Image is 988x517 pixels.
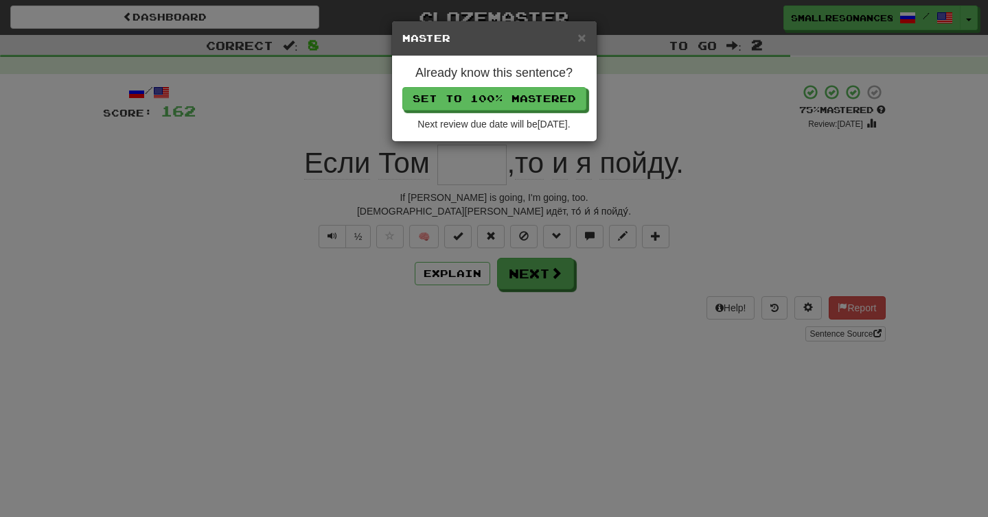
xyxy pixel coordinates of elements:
h5: Master [402,32,586,45]
button: Set to 100% Mastered [402,87,586,110]
div: Next review due date will be [DATE] . [402,117,586,131]
button: Close [577,30,586,45]
h4: Already know this sentence? [402,67,586,80]
span: × [577,29,586,45]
